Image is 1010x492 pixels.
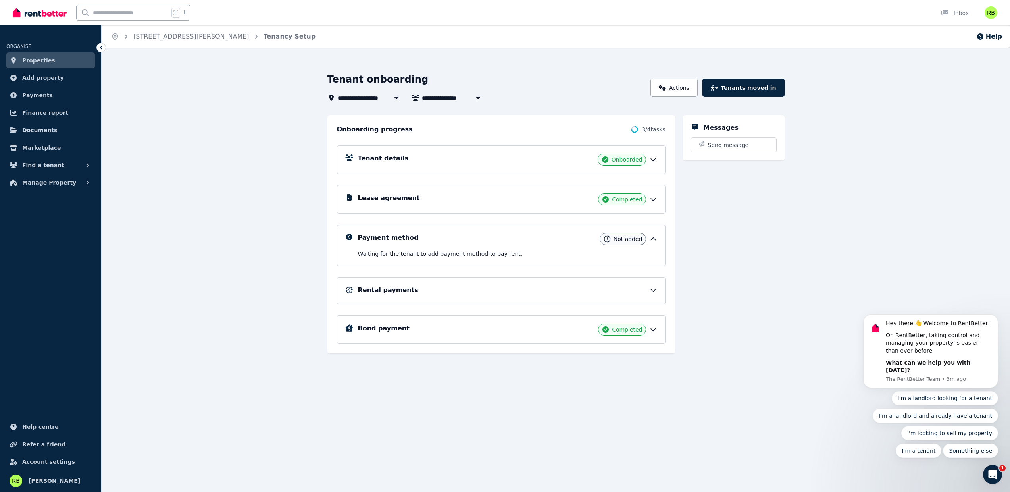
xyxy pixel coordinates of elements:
[102,25,325,48] nav: Breadcrumb
[358,250,657,258] p: Waiting for the tenant to add payment method to pay rent .
[29,476,80,486] span: [PERSON_NAME]
[22,73,64,83] span: Add property
[22,440,65,449] span: Refer a friend
[985,6,997,19] img: Robert Barnett
[183,10,186,16] span: k
[345,324,353,332] img: Bond Details
[6,87,95,103] a: Payments
[22,457,75,467] span: Account settings
[983,465,1002,484] iframe: Intercom live chat
[612,326,642,334] span: Completed
[6,140,95,156] a: Marketplace
[999,465,1006,471] span: 1
[22,178,76,187] span: Manage Property
[358,324,410,333] h5: Bond payment
[6,454,95,470] a: Account settings
[612,156,643,164] span: Onboarded
[327,73,429,86] h1: Tenant onboarding
[358,193,420,203] h5: Lease agreement
[22,160,64,170] span: Find a tenant
[345,287,353,293] img: Rental Payments
[264,32,316,41] span: Tenancy Setup
[702,79,784,97] button: Tenants moved in
[612,195,642,203] span: Completed
[337,125,413,134] h2: Onboarding progress
[6,122,95,138] a: Documents
[22,91,53,100] span: Payments
[358,154,409,163] h5: Tenant details
[6,419,95,435] a: Help centre
[650,79,698,97] a: Actions
[22,143,61,152] span: Marketplace
[708,141,749,149] span: Send message
[358,286,418,295] h5: Rental payments
[358,233,419,243] h5: Payment method
[10,475,22,487] img: Robert Barnett
[13,7,67,19] img: RentBetter
[976,32,1002,41] button: Help
[133,33,249,40] a: [STREET_ADDRESS][PERSON_NAME]
[941,9,969,17] div: Inbox
[22,422,59,432] span: Help centre
[6,105,95,121] a: Finance report
[6,52,95,68] a: Properties
[22,56,55,65] span: Properties
[22,108,68,118] span: Finance report
[6,175,95,191] button: Manage Property
[6,436,95,452] a: Refer a friend
[851,244,1010,471] iframe: Intercom notifications message
[6,70,95,86] a: Add property
[691,138,776,152] button: Send message
[6,157,95,173] button: Find a tenant
[704,123,739,133] h5: Messages
[22,125,58,135] span: Documents
[642,125,665,133] span: 3 / 4 tasks
[614,235,643,243] span: Not added
[6,44,31,49] span: ORGANISE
